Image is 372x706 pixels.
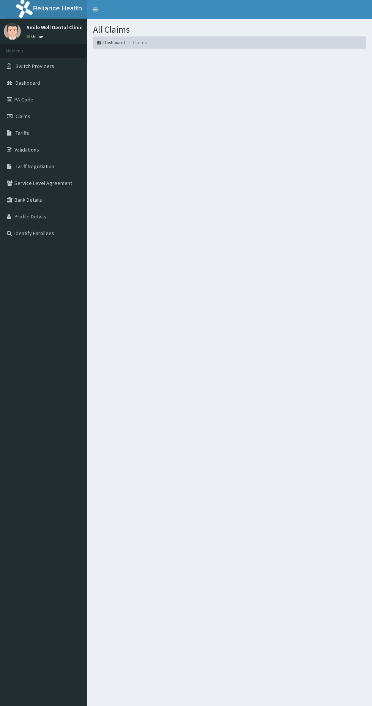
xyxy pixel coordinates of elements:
[16,130,29,136] span: Tariffs
[126,39,147,46] li: Claims
[16,113,30,120] span: Claims
[16,63,54,69] span: Switch Providers
[27,25,82,30] p: Smile Well Dental Clinic
[4,23,21,40] img: User Image
[27,34,45,39] a: Online
[97,39,125,46] a: Dashboard
[16,163,54,170] span: Tariff Negotiation
[93,25,366,35] h1: All Claims
[16,79,40,86] span: Dashboard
